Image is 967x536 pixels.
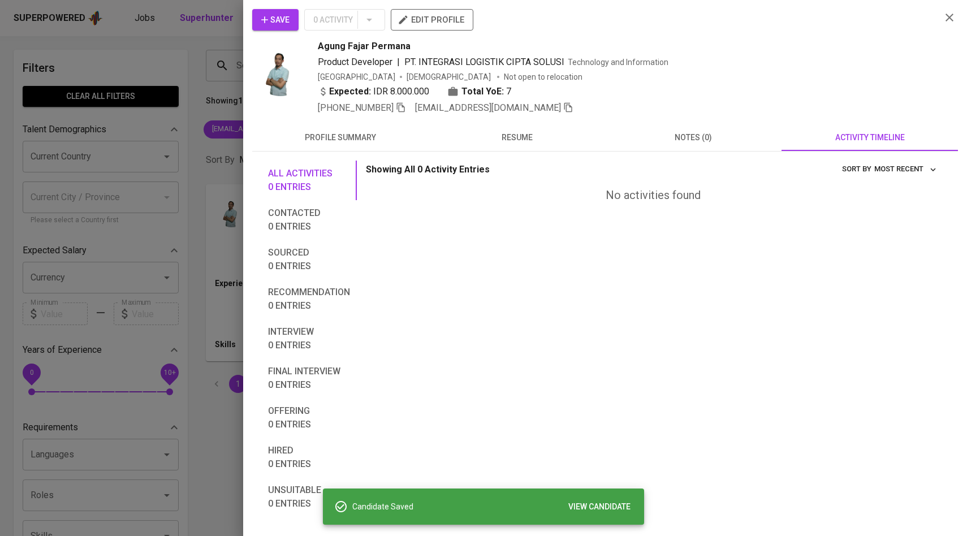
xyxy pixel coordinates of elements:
span: Recommendation 0 entries [268,286,350,313]
span: profile summary [259,131,422,145]
span: Contacted 0 entries [268,206,350,234]
span: [PHONE_NUMBER] [318,102,394,113]
div: Candidate Saved [352,496,635,517]
span: resume [435,131,598,145]
span: notes (0) [612,131,775,145]
span: Unsuitable 0 entries [268,483,350,511]
span: Final interview 0 entries [268,365,350,392]
span: Save [261,13,290,27]
b: Total YoE: [461,85,504,98]
span: 7 [506,85,511,98]
a: edit profile [391,15,473,24]
button: edit profile [391,9,473,31]
span: [DEMOGRAPHIC_DATA] [407,71,493,83]
span: Agung Fajar Permana [318,40,411,53]
span: Offering 0 entries [268,404,350,431]
span: Hired 0 entries [268,444,350,471]
div: [GEOGRAPHIC_DATA] [318,71,395,83]
div: IDR 8.000.000 [318,85,429,98]
img: 5e15bfb14ba65c829d5a440df42eb456.png [252,40,309,96]
span: edit profile [400,12,464,27]
span: sort by [842,165,871,173]
span: Sourced 0 entries [268,246,350,273]
button: sort by [871,161,940,178]
span: activity timeline [788,131,951,145]
button: Save [252,9,299,31]
p: Showing All 0 Activity Entries [366,163,490,176]
p: Not open to relocation [504,71,582,83]
span: VIEW CANDIDATE [568,500,631,514]
span: Technology and Information [568,58,668,67]
b: Expected: [329,85,371,98]
span: Product Developer [318,57,392,67]
div: No activities found [366,187,940,204]
span: [EMAIL_ADDRESS][DOMAIN_NAME] [415,102,561,113]
span: Most Recent [874,163,937,176]
span: All activities 0 entries [268,167,350,194]
span: | [397,55,400,69]
span: Interview 0 entries [268,325,350,352]
span: PT. INTEGRASI LOGISTIK CIPTA SOLUSI [404,57,564,67]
